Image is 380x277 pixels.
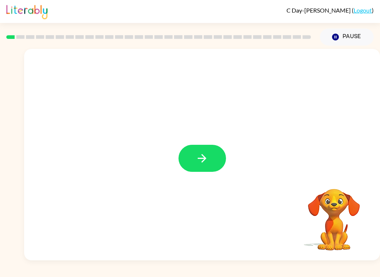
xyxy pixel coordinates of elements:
[286,7,352,14] span: C Day-[PERSON_NAME]
[6,3,47,19] img: Literably
[286,7,374,14] div: ( )
[354,7,372,14] a: Logout
[320,29,374,46] button: Pause
[297,177,371,251] video: Your browser must support playing .mp4 files to use Literably. Please try using another browser.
